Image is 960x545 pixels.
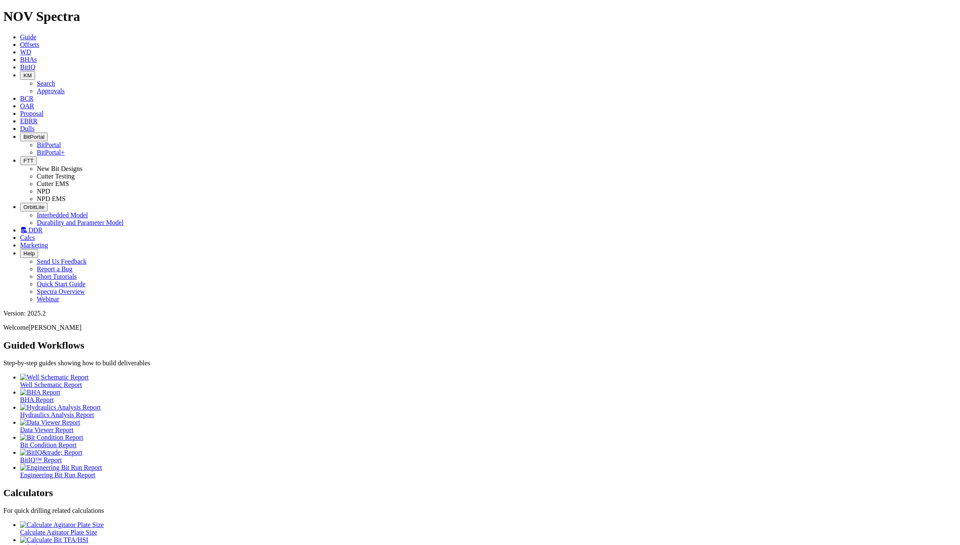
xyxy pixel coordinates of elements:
[20,125,35,132] a: Dulls
[37,149,65,156] a: BitPortal+
[37,173,75,180] a: Cutter Testing
[20,132,48,141] button: BitPortal
[3,340,957,351] h2: Guided Workflows
[20,441,77,448] span: Bit Condition Report
[37,265,72,272] a: Report a Bug
[20,404,101,411] img: Hydraulics Analysis Report
[20,203,48,211] button: OrbitLite
[23,250,35,257] span: Help
[20,389,60,396] img: BHA Report
[20,426,74,433] span: Data Viewer Report
[37,141,61,148] a: BitPortal
[37,195,66,202] a: NPD EMS
[20,64,35,71] a: BitIQ
[20,396,54,403] span: BHA Report
[37,188,50,195] a: NPD
[37,80,55,87] a: Search
[20,419,957,433] a: Data Viewer Report Data Viewer Report
[20,404,957,418] a: Hydraulics Analysis Report Hydraulics Analysis Report
[20,374,89,381] img: Well Schematic Report
[20,374,957,388] a: Well Schematic Report Well Schematic Report
[20,48,31,56] a: WD
[20,449,957,464] a: BitIQ&trade; Report BitIQ™ Report
[20,56,37,63] a: BHAs
[37,219,124,226] a: Durability and Parameter Model
[3,359,957,367] p: Step-by-step guides showing how to build deliverables
[20,464,957,479] a: Engineering Bit Run Report Engineering Bit Run Report
[20,381,82,388] span: Well Schematic Report
[20,456,62,464] span: BitIQ™ Report
[20,419,80,426] img: Data Viewer Report
[20,33,36,41] a: Guide
[20,95,33,102] a: BCR
[20,71,35,80] button: KM
[37,273,77,280] a: Short Tutorials
[37,211,88,219] a: Interbedded Model
[20,471,95,479] span: Engineering Bit Run Report
[20,521,957,536] a: Calculate Agitator Plate Size Calculate Agitator Plate Size
[20,389,957,403] a: BHA Report BHA Report
[37,288,85,295] a: Spectra Overview
[37,180,69,187] a: Cutter EMS
[20,242,48,249] a: Marketing
[20,536,88,544] img: Calculate Bit TFA/HSI
[20,434,957,448] a: Bit Condition Report Bit Condition Report
[3,310,957,317] div: Version: 2025.2
[20,110,43,117] a: Proposal
[20,249,38,258] button: Help
[20,227,43,234] a: DDR
[28,324,82,331] span: [PERSON_NAME]
[37,295,59,303] a: Webinar
[23,134,44,140] span: BitPortal
[37,280,85,288] a: Quick Start Guide
[37,258,87,265] a: Send Us Feedback
[20,521,104,529] img: Calculate Agitator Plate Size
[23,72,32,79] span: KM
[37,87,65,94] a: Approvals
[20,117,38,125] a: EBRR
[20,411,94,418] span: Hydraulics Analysis Report
[20,449,82,456] img: BitIQ&trade; Report
[20,156,37,165] button: FTT
[37,165,82,172] a: New Bit Designs
[3,507,957,514] p: For quick drilling related calculations
[20,41,39,48] a: Offsets
[28,227,43,234] span: DDR
[23,204,44,210] span: OrbitLite
[20,234,35,241] a: Calcs
[20,102,34,110] a: OAR
[3,9,957,24] h1: NOV Spectra
[20,434,83,441] img: Bit Condition Report
[3,487,957,499] h2: Calculators
[20,464,102,471] img: Engineering Bit Run Report
[23,158,33,164] span: FTT
[3,324,957,331] p: Welcome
